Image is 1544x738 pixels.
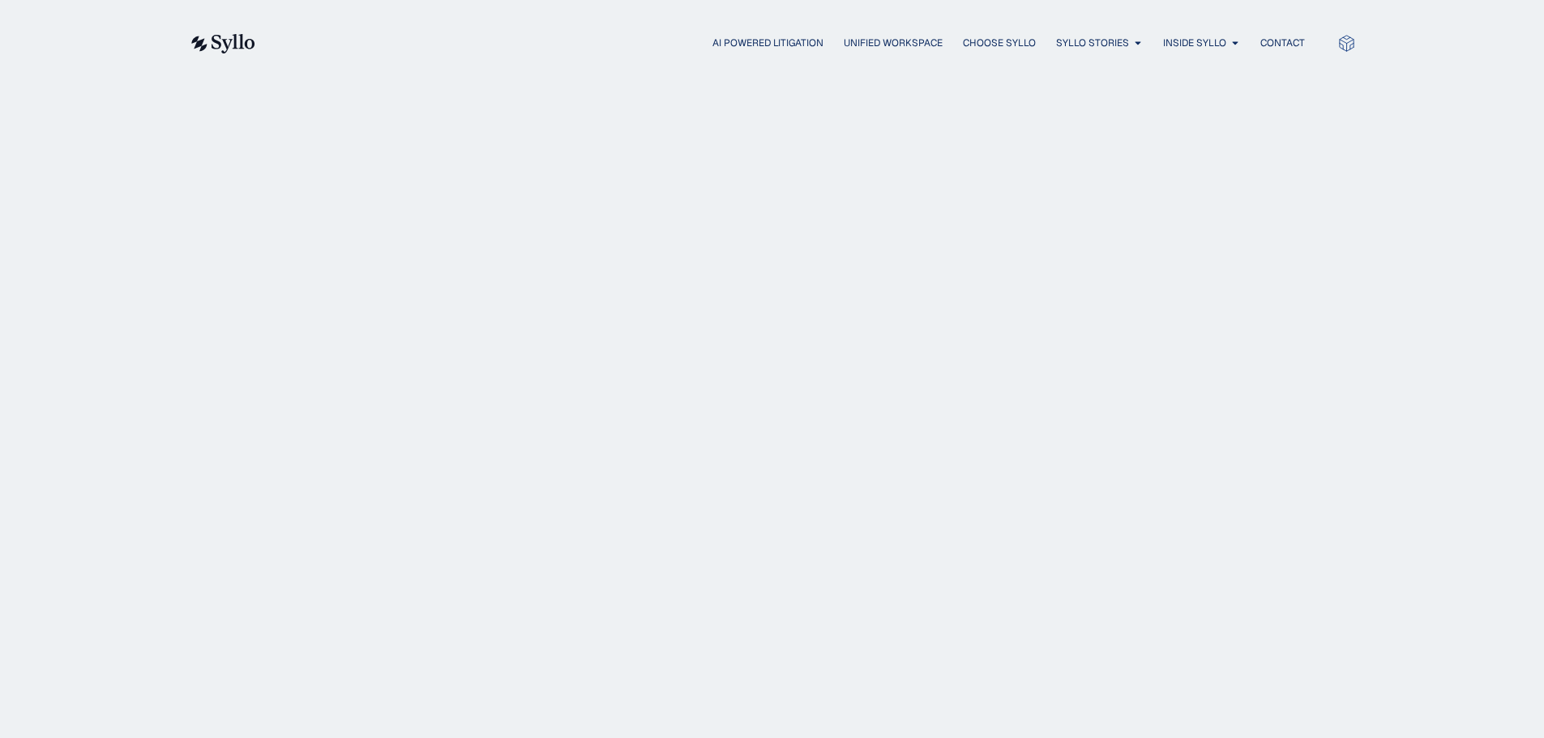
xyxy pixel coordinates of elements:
img: syllo [189,34,255,53]
a: Contact [1260,36,1305,50]
a: Syllo Stories [1056,36,1129,50]
a: AI Powered Litigation [712,36,823,50]
nav: Menu [288,36,1305,51]
div: Menu Toggle [288,36,1305,51]
a: Unified Workspace [844,36,943,50]
a: Inside Syllo [1163,36,1226,50]
a: Choose Syllo [963,36,1036,50]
